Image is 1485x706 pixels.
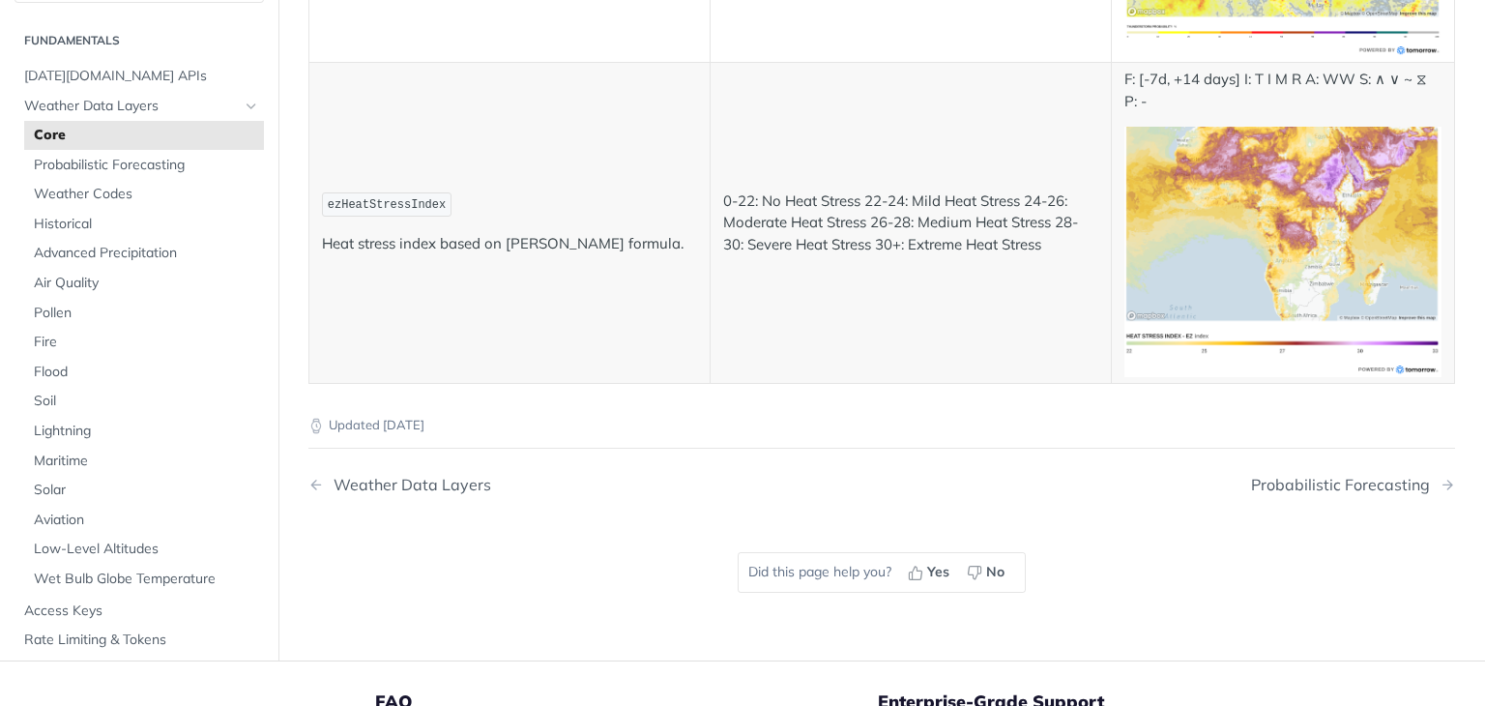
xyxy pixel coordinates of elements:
[24,387,264,416] a: Soil
[308,416,1455,435] p: Updated [DATE]
[1251,476,1440,494] div: Probabilistic Forecasting
[34,185,259,204] span: Weather Codes
[24,239,264,268] a: Advanced Precipitation
[308,476,800,494] a: Previous Page: Weather Data Layers
[927,562,949,582] span: Yes
[1124,241,1442,259] span: Expand image
[1124,69,1442,112] p: F: [-7d, +14 days] I: T I M R A: WW S: ∧ ∨ ~ ⧖ P: -
[34,244,259,263] span: Advanced Precipitation
[34,481,259,500] span: Solar
[34,215,259,234] span: Historical
[34,540,259,559] span: Low-Level Altitudes
[24,535,264,564] a: Low-Level Altitudes
[24,210,264,239] a: Historical
[986,562,1005,582] span: No
[34,422,259,441] span: Lightning
[24,150,264,179] a: Probabilistic Forecasting
[723,191,1098,256] p: 0-22: No Heat Stress 22-24: Mild Heat Stress 24-26: Moderate Heat Stress 26-28: Medium Heat Stres...
[24,328,264,357] a: Fire
[960,558,1015,587] button: No
[34,333,259,352] span: Fire
[244,98,259,113] button: Hide subpages for Weather Data Layers
[15,32,264,49] h2: Fundamentals
[24,269,264,298] a: Air Quality
[24,631,259,650] span: Rate Limiting & Tokens
[1251,476,1455,494] a: Next Page: Probabilistic Forecasting
[328,198,446,212] span: ezHeatStressIndex
[24,506,264,535] a: Aviation
[34,570,259,589] span: Wet Bulb Globe Temperature
[24,565,264,594] a: Wet Bulb Globe Temperature
[24,121,264,150] a: Core
[308,456,1455,514] nav: Pagination Controls
[34,303,259,322] span: Pollen
[24,67,259,86] span: [DATE][DOMAIN_NAME] APIs
[24,298,264,327] a: Pollen
[34,274,259,293] span: Air Quality
[24,601,259,620] span: Access Keys
[322,233,697,255] p: Heat stress index based on [PERSON_NAME] formula.
[34,392,259,411] span: Soil
[15,656,264,685] a: Webhooks
[738,552,1026,593] div: Did this page help you?
[15,626,264,655] a: Rate Limiting & Tokens
[34,155,259,174] span: Probabilistic Forecasting
[34,451,259,470] span: Maritime
[24,180,264,209] a: Weather Codes
[901,558,960,587] button: Yes
[15,91,264,120] a: Weather Data LayersHide subpages for Weather Data Layers
[15,596,264,625] a: Access Keys
[34,126,259,145] span: Core
[24,476,264,505] a: Solar
[24,417,264,446] a: Lightning
[24,358,264,387] a: Flood
[324,476,491,494] div: Weather Data Layers
[24,661,259,680] span: Webhooks
[34,511,259,530] span: Aviation
[15,62,264,91] a: [DATE][DOMAIN_NAME] APIs
[24,446,264,475] a: Maritime
[24,96,239,115] span: Weather Data Layers
[34,363,259,382] span: Flood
